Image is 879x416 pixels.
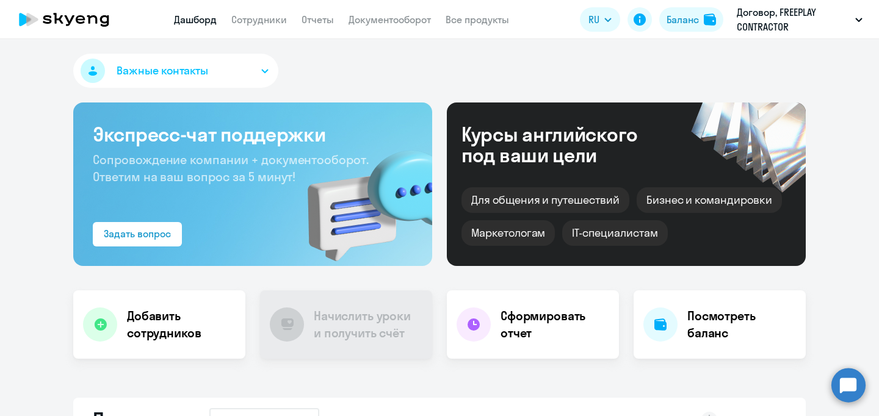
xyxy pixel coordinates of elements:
[93,122,413,146] h3: Экспресс-чат поддержки
[659,7,723,32] button: Балансbalance
[231,13,287,26] a: Сотрудники
[127,307,236,342] h4: Добавить сотрудников
[562,220,667,246] div: IT-специалистам
[461,220,555,246] div: Маркетологам
[731,5,869,34] button: Договор, FREEPLAY CONTRACTOR
[290,129,432,266] img: bg-img
[704,13,716,26] img: balance
[461,187,629,213] div: Для общения и путешествий
[461,124,670,165] div: Курсы английского под ваши цели
[349,13,431,26] a: Документооборот
[104,226,171,241] div: Задать вопрос
[174,13,217,26] a: Дашборд
[737,5,850,34] p: Договор, FREEPLAY CONTRACTOR
[580,7,620,32] button: RU
[501,307,609,342] h4: Сформировать отчет
[302,13,334,26] a: Отчеты
[446,13,509,26] a: Все продукты
[687,307,796,342] h4: Посмотреть баланс
[637,187,782,213] div: Бизнес и командировки
[667,12,699,27] div: Баланс
[73,54,278,88] button: Важные контакты
[588,12,599,27] span: RU
[93,152,369,184] span: Сопровождение компании + документооборот. Ответим на ваш вопрос за 5 минут!
[117,63,208,79] span: Важные контакты
[314,307,420,342] h4: Начислить уроки и получить счёт
[93,222,182,246] button: Задать вопрос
